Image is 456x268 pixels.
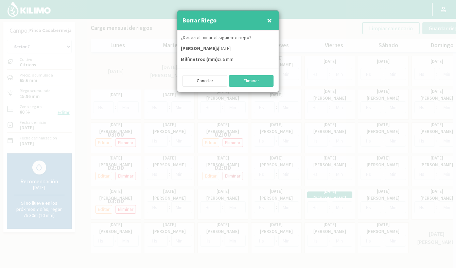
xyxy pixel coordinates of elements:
span: × [267,15,272,26]
h4: Borrar Riego [182,16,216,25]
p: 2.6 mm [181,56,275,63]
button: Eliminar [229,75,274,87]
p: [DATE] [181,45,275,52]
button: Cancelar [182,75,227,87]
strong: [PERSON_NAME]: [181,45,218,51]
strong: Milímetros (mm): [181,56,219,62]
button: Close [265,14,274,27]
p: ¿Desea eliminar el siguiente riego? [181,34,275,41]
